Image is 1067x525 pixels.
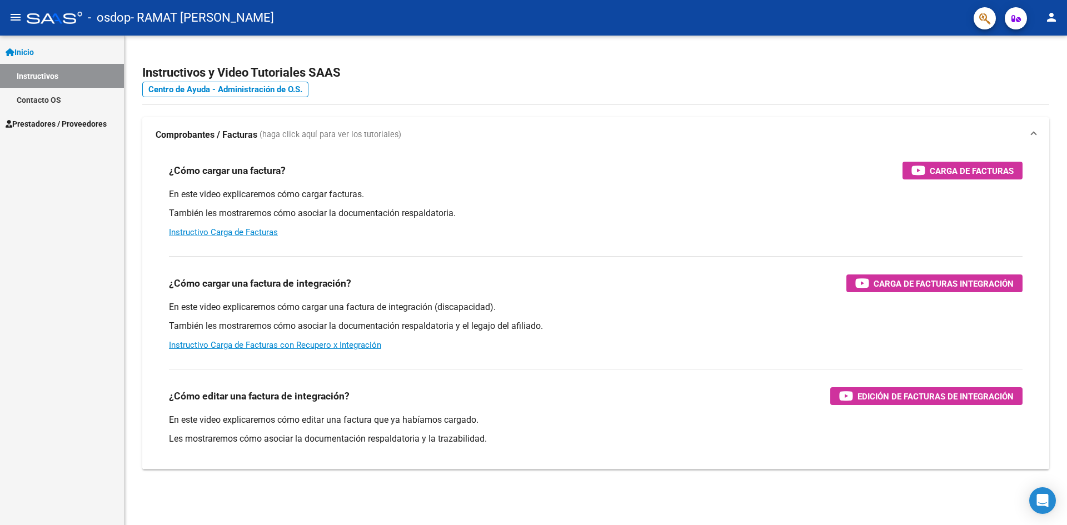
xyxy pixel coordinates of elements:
span: Inicio [6,46,34,58]
span: Carga de Facturas [930,164,1014,178]
p: También les mostraremos cómo asociar la documentación respaldatoria. [169,207,1023,219]
h3: ¿Cómo editar una factura de integración? [169,388,350,404]
span: Edición de Facturas de integración [857,389,1014,403]
span: Prestadores / Proveedores [6,118,107,130]
mat-icon: menu [9,11,22,24]
h2: Instructivos y Video Tutoriales SAAS [142,62,1049,83]
span: Carga de Facturas Integración [874,277,1014,291]
p: En este video explicaremos cómo cargar facturas. [169,188,1023,201]
a: Instructivo Carga de Facturas [169,227,278,237]
button: Edición de Facturas de integración [830,387,1023,405]
mat-icon: person [1045,11,1058,24]
h3: ¿Cómo cargar una factura de integración? [169,276,351,291]
p: En este video explicaremos cómo editar una factura que ya habíamos cargado. [169,414,1023,426]
a: Centro de Ayuda - Administración de O.S. [142,82,308,97]
p: En este video explicaremos cómo cargar una factura de integración (discapacidad). [169,301,1023,313]
h3: ¿Cómo cargar una factura? [169,163,286,178]
span: - RAMAT [PERSON_NAME] [131,6,274,30]
mat-expansion-panel-header: Comprobantes / Facturas (haga click aquí para ver los tutoriales) [142,117,1049,153]
span: - osdop [88,6,131,30]
div: Comprobantes / Facturas (haga click aquí para ver los tutoriales) [142,153,1049,469]
strong: Comprobantes / Facturas [156,129,257,141]
span: (haga click aquí para ver los tutoriales) [260,129,401,141]
p: También les mostraremos cómo asociar la documentación respaldatoria y el legajo del afiliado. [169,320,1023,332]
button: Carga de Facturas Integración [846,274,1023,292]
button: Carga de Facturas [903,162,1023,179]
p: Les mostraremos cómo asociar la documentación respaldatoria y la trazabilidad. [169,433,1023,445]
div: Open Intercom Messenger [1029,487,1056,514]
a: Instructivo Carga de Facturas con Recupero x Integración [169,340,381,350]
